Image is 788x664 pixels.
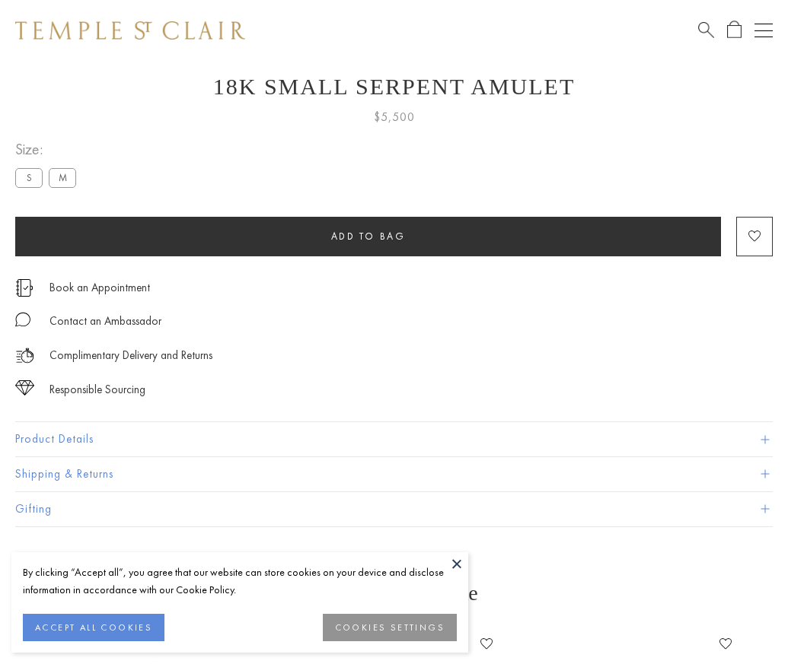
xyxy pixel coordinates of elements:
span: $5,500 [374,107,415,127]
img: icon_sourcing.svg [15,380,34,396]
img: icon_delivery.svg [15,346,34,365]
a: Search [698,21,714,40]
img: MessageIcon-01_2.svg [15,312,30,327]
label: M [49,168,76,187]
div: By clicking “Accept all”, you agree that our website can store cookies on your device and disclos... [23,564,457,599]
span: Add to bag [331,230,406,243]
button: Product Details [15,422,773,456]
button: Open navigation [755,21,773,40]
button: ACCEPT ALL COOKIES [23,614,164,641]
a: Book an Appointment [49,279,150,296]
img: icon_appointment.svg [15,279,33,297]
button: COOKIES SETTINGS [323,614,457,641]
div: Responsible Sourcing [49,380,145,399]
img: Temple St. Clair [15,21,245,40]
button: Add to bag [15,217,721,256]
p: Complimentary Delivery and Returns [49,346,212,365]
span: Size: [15,137,82,162]
label: S [15,168,43,187]
a: Open Shopping Bag [727,21,742,40]
button: Gifting [15,492,773,526]
div: Contact an Ambassador [49,312,161,331]
button: Shipping & Returns [15,457,773,491]
h1: 18K Small Serpent Amulet [15,74,773,100]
